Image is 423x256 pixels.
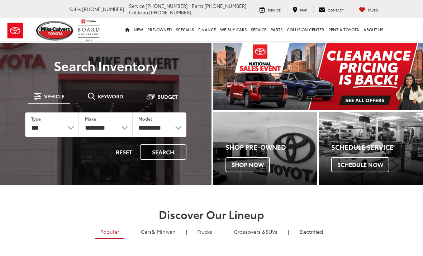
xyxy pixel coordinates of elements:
a: Trucks [192,225,218,238]
a: Schedule Service Schedule Now [319,112,423,185]
a: Popular [95,225,124,239]
a: Rent a Toyota [326,18,361,41]
span: Contact [328,8,344,12]
a: WE BUY CARS [218,18,249,41]
li: | [221,228,225,235]
a: Shop Pre-Owned Shop Now [213,112,317,185]
span: Schedule Now [331,157,389,172]
a: SUVs [229,225,283,238]
span: [PHONE_NUMBER] [82,6,124,12]
span: Parts [192,3,203,9]
a: Specials [174,18,196,41]
a: Parts [268,18,285,41]
span: Budget [157,94,178,99]
h3: Search Inventory [15,58,196,73]
span: Vehicle [44,94,65,99]
span: [PHONE_NUMBER] [146,3,188,9]
span: & Minivan [152,228,176,235]
a: Service [254,6,286,13]
span: Service [267,8,281,12]
span: [PHONE_NUMBER] [149,9,191,15]
a: Cars [136,225,181,238]
span: Service [129,3,144,9]
div: Toyota [319,112,423,185]
button: Search [140,144,186,160]
a: Contact [313,6,349,13]
label: Model [138,116,152,122]
a: Finance [196,18,218,41]
section: Carousel section with vehicle pictures - may contain disclaimers. [213,43,423,110]
img: Mike Calvert Toyota [36,21,74,41]
a: Collision Center [285,18,326,41]
a: New [132,18,145,41]
li: | [128,228,132,235]
span: [PHONE_NUMBER] [204,3,247,9]
span: Shop Now [225,157,270,172]
div: Toyota [213,112,317,185]
span: Map [300,8,307,12]
a: Electrified [294,225,328,238]
a: Service [249,18,268,41]
a: About Us [361,18,385,41]
div: carousel slide number 1 of 1 [213,43,423,110]
h2: Discover Our Lineup [43,208,380,220]
li: | [184,228,189,235]
li: | [286,228,291,235]
a: My Saved Vehicles [353,6,384,13]
a: Map [287,6,312,13]
a: Pre-Owned [145,18,174,41]
label: Type [31,116,41,122]
span: Collision [129,9,148,15]
h4: Shop Pre-Owned [225,144,317,151]
button: Reset [110,144,138,160]
a: Home [123,18,132,41]
span: Saved [368,8,378,12]
h4: Schedule Service [331,144,423,151]
span: Sales [69,6,81,12]
img: Clearance Pricing Is Back [213,43,423,110]
span: Keyword [98,94,123,99]
label: Make [85,116,96,122]
span: Crossovers & [234,228,266,235]
img: Toyota [2,19,29,42]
